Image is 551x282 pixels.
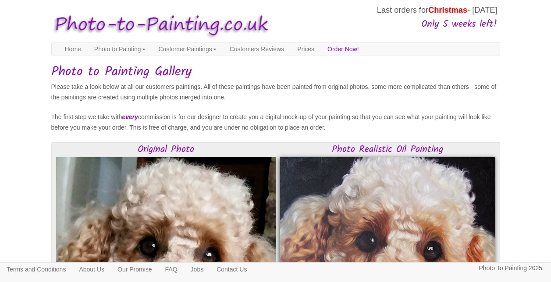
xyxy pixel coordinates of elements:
[280,145,495,155] h3: Photo Realistic Oil Painting
[51,112,500,133] p: The first step we take with commission is for our designer to create you a digital mock-up of you...
[51,81,500,103] p: Please take a look below at all our customers paintings. All of these paintings have been painted...
[377,6,498,14] span: Last orders for - [DATE]
[56,145,276,155] h3: Original Photo
[122,113,138,120] em: every
[291,42,321,56] a: Prices
[321,42,366,56] a: Order Now!
[210,263,253,276] a: Contact Us
[273,19,497,30] h3: Only 5 weeks left!
[152,42,223,56] a: Customer Paintings
[72,263,111,276] a: About Us
[58,42,88,56] a: Home
[51,65,500,79] h1: Photo to Painting Gallery
[223,42,291,56] a: Customers Reviews
[428,6,467,14] span: Christmas
[184,263,210,276] a: Jobs
[159,263,184,276] a: FAQ
[47,8,271,42] img: Photo to Painting
[479,263,542,274] p: Photo To Painting 2025
[88,42,152,56] a: Photo to Painting
[111,263,159,276] a: Our Promise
